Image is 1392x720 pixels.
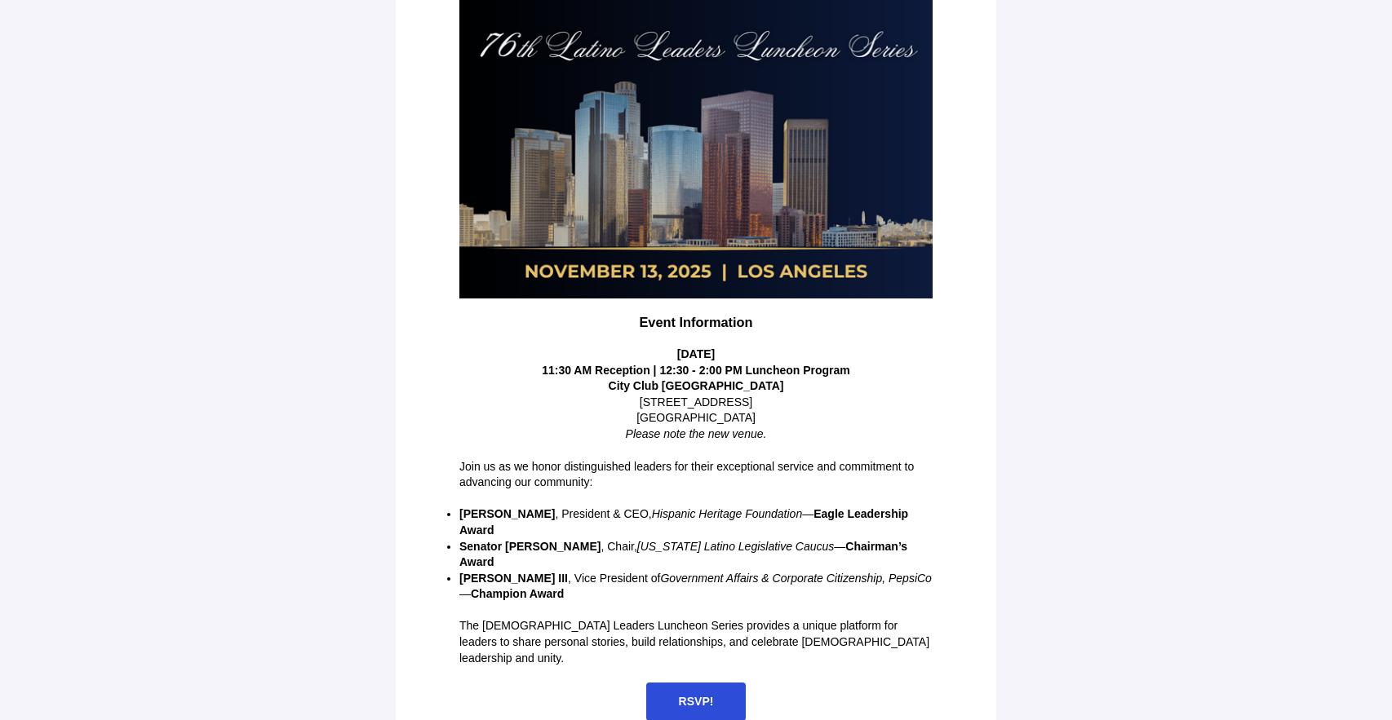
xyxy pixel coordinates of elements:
strong: [DATE] [677,347,715,360]
p: , Chair, — [459,539,933,571]
p: Join us as we honor distinguished leaders for their exceptional service and commitment to advanci... [459,459,933,491]
span: RSVP! [679,695,714,708]
strong: [PERSON_NAME] III [459,572,568,585]
em: Please note the new venue. [626,427,767,440]
p: , Vice President of — [459,571,933,603]
strong: Champion Award [471,587,564,600]
p: [STREET_ADDRESS] [GEOGRAPHIC_DATA] [459,378,933,442]
strong: Eagle Leadership Award [459,507,908,537]
p: , President & CEO, — [459,506,933,538]
strong: City Club [GEOGRAPHIC_DATA] [609,379,784,392]
strong: 11:30 AM Reception | 12:30 - 2:00 PM Luncheon Program [542,364,850,377]
em: Government Affairs & Corporate Citizenship, PepsiCo [660,572,932,585]
strong: Senator [PERSON_NAME] [459,540,601,553]
em: Hispanic Heritage Foundation [652,507,802,520]
p: The [DEMOGRAPHIC_DATA] Leaders Luncheon Series provides a unique platform for leaders to share pe... [459,618,933,666]
strong: Event Information [639,315,752,329]
em: [US_STATE] Latino Legislative Caucus [637,540,835,553]
strong: [PERSON_NAME] [459,507,555,520]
